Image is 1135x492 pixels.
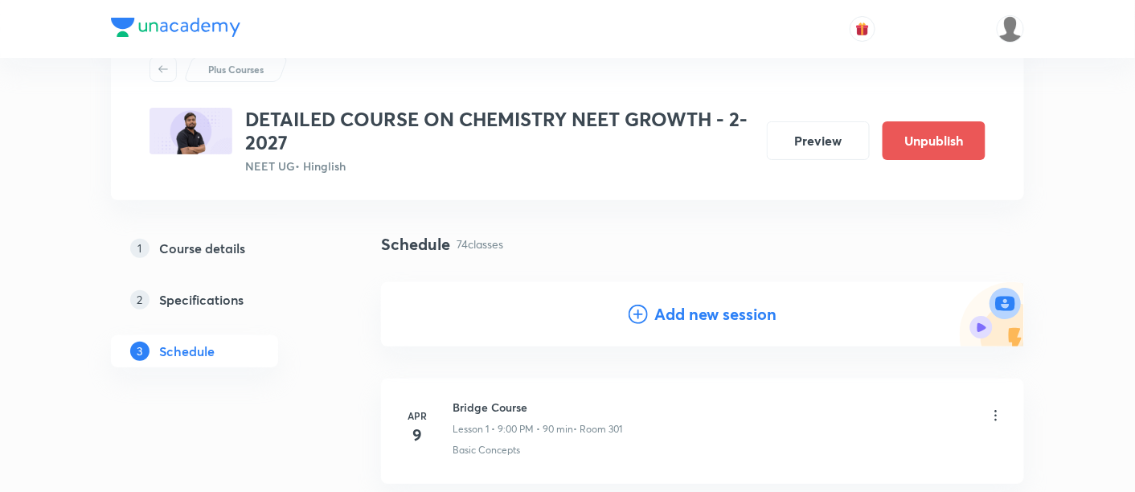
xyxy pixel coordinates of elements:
h4: Add new session [654,302,776,326]
p: 3 [130,342,150,361]
p: Lesson 1 • 9:00 PM • 90 min [453,422,573,437]
p: 1 [130,239,150,258]
a: 1Course details [111,232,330,264]
a: Company Logo [111,18,240,41]
h5: Specifications [159,290,244,310]
p: NEET UG • Hinglish [245,158,754,174]
a: 2Specifications [111,284,330,316]
h6: Apr [401,408,433,423]
h6: Bridge Course [453,399,622,416]
button: Preview [767,121,870,160]
p: 74 classes [457,236,503,252]
h3: DETAILED COURSE ON CHEMISTRY NEET GROWTH - 2- 2027 [245,108,754,154]
img: CD39C0EF-26E9-45B3-B8A7-B5DE1B64A4E6_plus.png [150,108,232,154]
p: Plus Courses [208,62,264,76]
button: avatar [850,16,875,42]
p: Basic Concepts [453,443,520,457]
p: 2 [130,290,150,310]
h4: 9 [401,423,433,447]
img: Add [960,282,1024,346]
p: • Room 301 [573,422,622,437]
img: avatar [855,22,870,36]
img: Mustafa kamal [997,15,1024,43]
button: Unpublish [883,121,985,160]
img: Company Logo [111,18,240,37]
h5: Schedule [159,342,215,361]
h5: Course details [159,239,245,258]
h4: Schedule [381,232,450,256]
